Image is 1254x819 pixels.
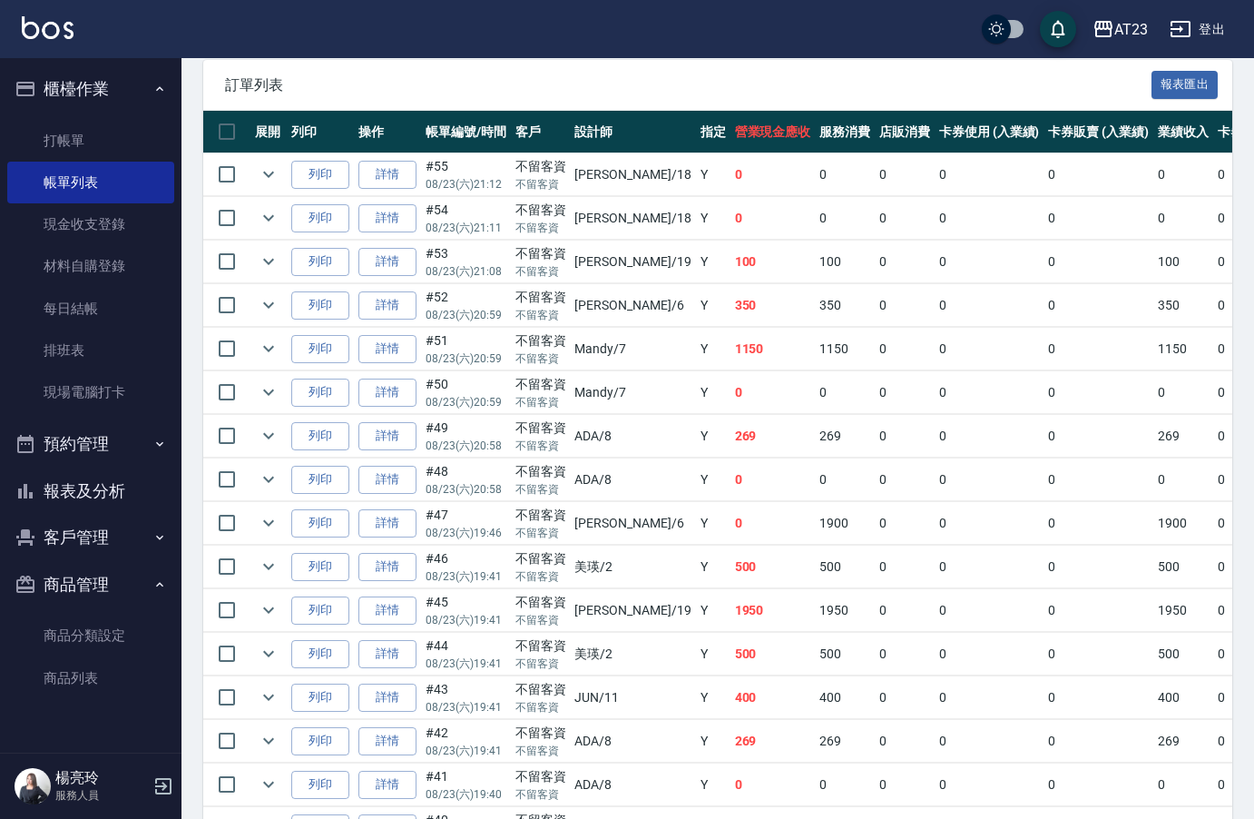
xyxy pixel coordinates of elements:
p: 不留客資 [515,307,566,323]
a: 詳情 [358,422,416,450]
a: 詳情 [358,640,416,668]
th: 展開 [250,111,287,153]
td: Y [696,153,730,196]
td: Y [696,328,730,370]
td: ADA /8 [570,459,695,501]
td: [PERSON_NAME] /18 [570,197,695,240]
td: 350 [815,284,875,327]
h5: 楊亮玲 [55,769,148,787]
td: 0 [730,764,816,806]
td: 0 [1043,676,1153,719]
td: 269 [815,415,875,458]
td: 0 [1043,415,1153,458]
td: 0 [875,502,935,545]
button: expand row [255,204,282,232]
button: expand row [255,509,282,537]
div: 不留客資 [515,462,566,481]
button: 列印 [291,727,349,755]
td: #47 [421,502,511,545]
td: 0 [1043,153,1153,196]
td: 0 [935,546,1044,588]
img: Person [15,768,51,804]
div: 不留客資 [515,724,566,743]
p: 08/23 (六) 21:08 [426,263,506,280]
td: 1900 [1153,502,1213,545]
p: 服務人員 [55,787,148,804]
p: 08/23 (六) 19:40 [426,786,506,803]
button: 預約管理 [7,420,174,468]
button: 列印 [291,379,349,407]
td: 0 [935,502,1044,545]
button: expand row [255,161,282,188]
td: 500 [1153,546,1213,588]
p: 08/23 (六) 19:46 [426,525,506,541]
a: 排班表 [7,330,174,371]
td: 1900 [815,502,875,545]
td: 0 [1153,371,1213,414]
td: #49 [421,415,511,458]
td: 0 [730,153,816,196]
button: expand row [255,771,282,798]
td: Y [696,284,730,327]
p: 不留客資 [515,656,566,672]
p: 不留客資 [515,612,566,628]
button: 列印 [291,597,349,625]
p: 08/23 (六) 20:59 [426,307,506,323]
td: 0 [1153,459,1213,501]
th: 服務消費 [815,111,875,153]
td: #54 [421,197,511,240]
button: expand row [255,553,282,580]
button: expand row [255,640,282,667]
td: 269 [730,415,816,458]
td: Y [696,764,730,806]
button: 報表匯出 [1151,71,1219,99]
td: [PERSON_NAME] /19 [570,241,695,283]
td: 0 [815,764,875,806]
td: 0 [935,764,1044,806]
td: Y [696,589,730,632]
p: 08/23 (六) 19:41 [426,699,506,715]
td: 500 [815,546,875,588]
div: 不留客資 [515,419,566,438]
button: expand row [255,248,282,275]
a: 報表匯出 [1151,75,1219,93]
div: 不留客資 [515,157,566,176]
td: JUN /11 [570,676,695,719]
a: 詳情 [358,379,416,407]
button: expand row [255,422,282,449]
p: 不留客資 [515,350,566,367]
td: 0 [935,371,1044,414]
td: ADA /8 [570,720,695,763]
a: 詳情 [358,684,416,712]
td: Y [696,241,730,283]
td: 0 [1043,197,1153,240]
td: 500 [1153,633,1213,676]
td: 0 [1043,546,1153,588]
td: ADA /8 [570,764,695,806]
td: 269 [815,720,875,763]
a: 打帳單 [7,120,174,162]
td: #41 [421,764,511,806]
button: 列印 [291,509,349,538]
a: 現場電腦打卡 [7,371,174,413]
td: 269 [1153,415,1213,458]
p: 不留客資 [515,220,566,236]
td: 1950 [730,589,816,632]
td: 美瑛 /2 [570,546,695,588]
td: #50 [421,371,511,414]
td: Y [696,459,730,501]
td: 0 [815,153,875,196]
button: 列印 [291,771,349,799]
td: 269 [730,720,816,763]
p: 08/23 (六) 20:59 [426,350,506,367]
td: 0 [935,459,1044,501]
button: expand row [255,684,282,711]
p: 不留客資 [515,481,566,498]
td: Y [696,676,730,719]
th: 指定 [696,111,730,153]
td: [PERSON_NAME] /19 [570,589,695,632]
td: 0 [875,459,935,501]
td: 0 [935,197,1044,240]
a: 現金收支登錄 [7,203,174,245]
td: 0 [935,153,1044,196]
